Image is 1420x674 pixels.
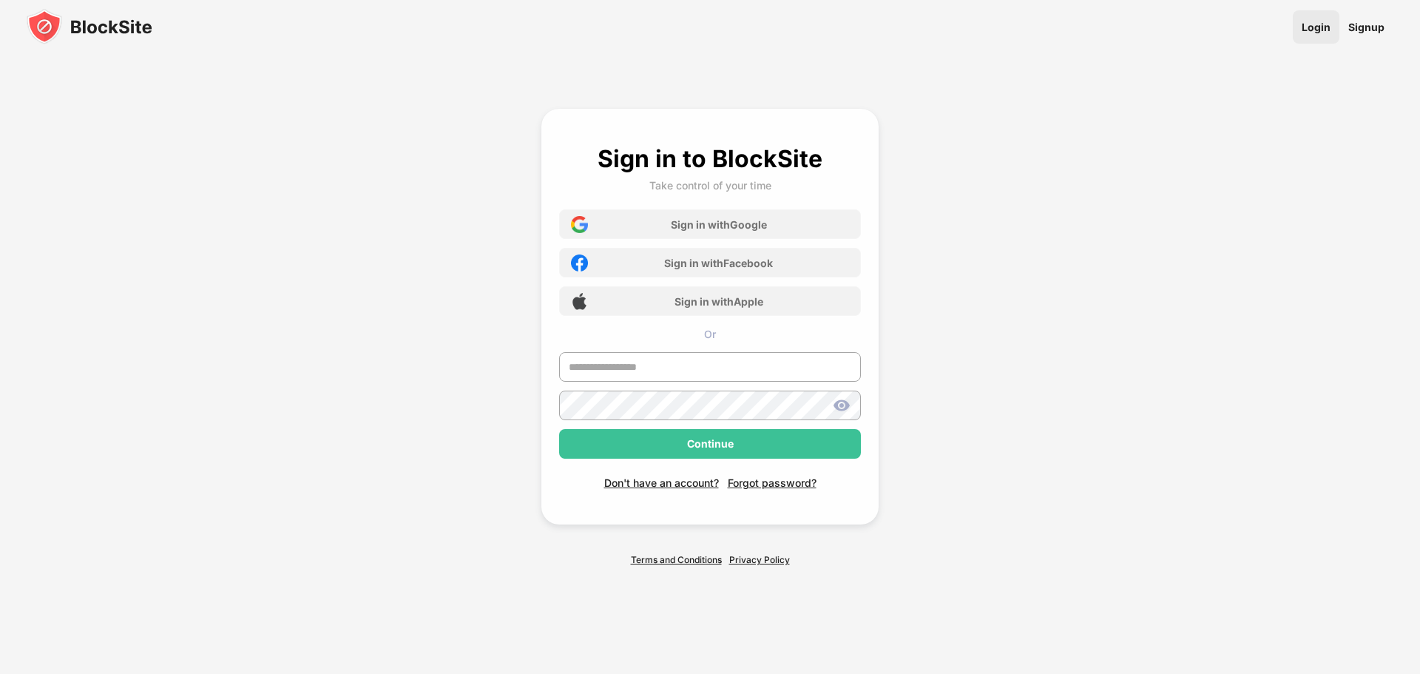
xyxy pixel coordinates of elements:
a: Terms and Conditions [631,554,722,565]
img: blocksite-icon-black.svg [27,9,152,44]
div: Sign in with Facebook [664,257,773,269]
img: facebook-icon.png [571,255,588,272]
div: Sign in with Apple [674,295,763,308]
a: Signup [1339,10,1393,44]
div: Continue [687,438,734,450]
a: Privacy Policy [729,554,790,565]
div: Forgot password? [728,476,816,489]
div: Or [559,328,861,340]
div: Sign in with Google [671,218,767,231]
img: show-password.svg [833,397,851,414]
div: Take control of your time [649,179,771,192]
div: Sign in to BlockSite [598,144,822,173]
a: Login [1293,10,1339,44]
img: apple-icon.png [571,293,588,310]
img: google-icon.png [571,216,588,233]
div: Don't have an account? [604,476,719,489]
